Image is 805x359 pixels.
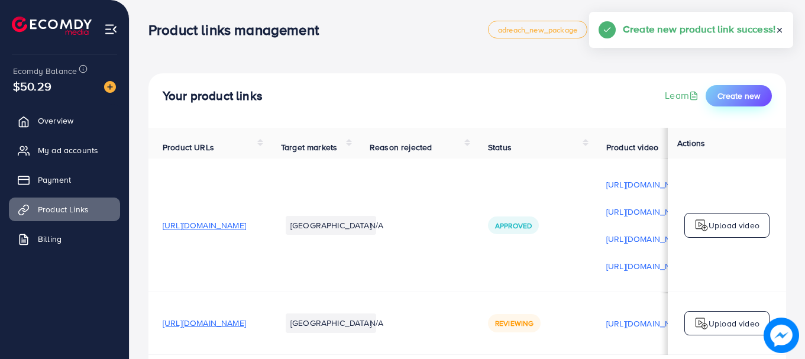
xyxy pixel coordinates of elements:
span: N/A [370,219,383,231]
a: Overview [9,109,120,132]
span: [URL][DOMAIN_NAME] [163,219,246,231]
p: [URL][DOMAIN_NAME] [606,232,690,246]
span: Approved [495,221,532,231]
h3: Product links management [148,21,328,38]
p: [URL][DOMAIN_NAME] [606,316,690,331]
span: $50.29 [13,77,51,95]
span: [URL][DOMAIN_NAME] [163,317,246,329]
a: Payment [9,168,120,192]
img: logo [694,218,709,232]
span: Billing [38,233,62,245]
span: Target markets [281,141,337,153]
a: Product Links [9,198,120,221]
a: Learn [665,89,701,102]
span: Create new [717,90,760,102]
span: Overview [38,115,73,127]
span: N/A [370,317,383,329]
a: My ad accounts [9,138,120,162]
span: Product video [606,141,658,153]
span: Actions [677,137,705,149]
span: Reviewing [495,318,534,328]
span: Ecomdy Balance [13,65,77,77]
span: Payment [38,174,71,186]
li: [GEOGRAPHIC_DATA] [286,313,376,332]
span: Reason rejected [370,141,432,153]
span: adreach_new_package [498,26,577,34]
p: [URL][DOMAIN_NAME] [606,259,690,273]
img: logo [694,316,709,331]
p: [URL][DOMAIN_NAME] [606,205,690,219]
img: menu [104,22,118,36]
span: My ad accounts [38,144,98,156]
img: image [104,81,116,93]
h4: Your product links [163,89,263,104]
img: image [764,318,799,353]
li: [GEOGRAPHIC_DATA] [286,216,376,235]
a: Billing [9,227,120,251]
span: Product Links [38,203,89,215]
img: logo [12,17,92,35]
p: Upload video [709,218,759,232]
p: Upload video [709,316,759,331]
span: Status [488,141,512,153]
button: Create new [706,85,772,106]
p: [URL][DOMAIN_NAME] [606,177,690,192]
span: Product URLs [163,141,214,153]
a: adreach_new_package [488,21,587,38]
h5: Create new product link success! [623,21,775,37]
